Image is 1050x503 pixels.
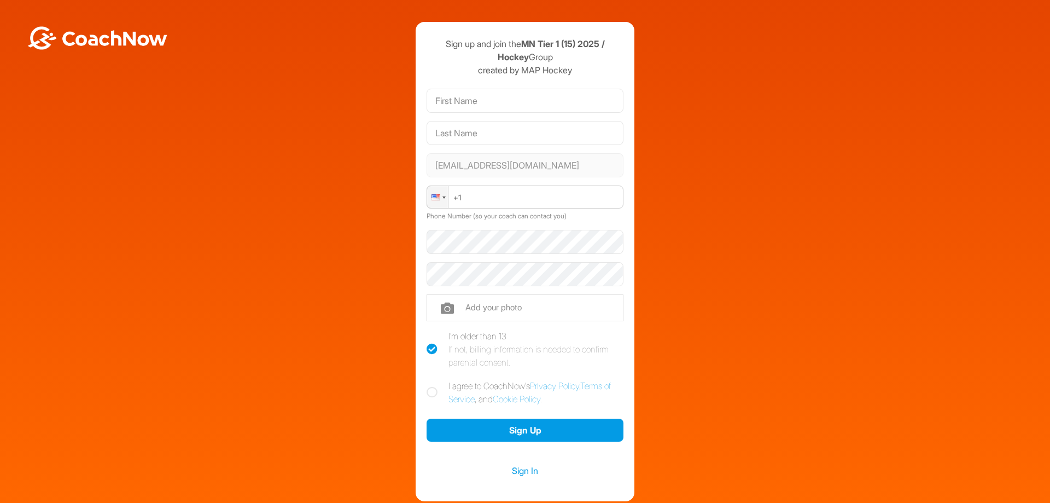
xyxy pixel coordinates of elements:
[427,63,623,77] p: created by MAP Hockey
[530,380,579,391] a: Privacy Policy
[427,379,623,406] label: I agree to CoachNow's , , and .
[26,26,168,50] img: BwLJSsUCoWCh5upNqxVrqldRgqLPVwmV24tXu5FoVAoFEpwwqQ3VIfuoInZCoVCoTD4vwADAC3ZFMkVEQFDAAAAAElFTkSuQmCC
[498,38,605,62] strong: MN Tier 1 (15) 2025 / Hockey
[427,37,623,63] p: Sign up and join the Group
[448,343,623,369] div: If not, billing information is needed to confirm parental consent.
[448,329,623,369] div: I'm older than 13
[427,121,623,145] input: Last Name
[493,394,540,404] a: Cookie Policy
[448,380,611,404] a: Terms of Service
[427,186,623,209] input: Phone Number
[427,186,448,208] div: United States: + 1
[427,464,623,478] a: Sign In
[427,419,623,442] button: Sign Up
[427,89,623,113] input: First Name
[427,212,567,220] label: Phone Number (so your coach can contact you)
[427,153,623,177] input: Email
